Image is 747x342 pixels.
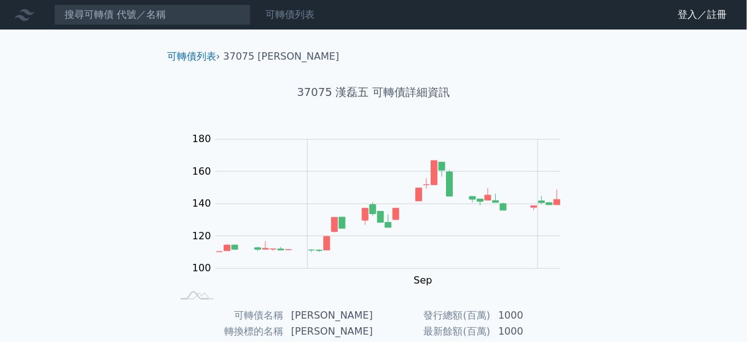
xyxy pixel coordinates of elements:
h1: 37075 漢磊五 可轉債詳細資訊 [157,84,590,101]
tspan: 120 [192,230,211,242]
tspan: 180 [192,133,211,145]
a: 可轉債列表 [167,50,216,62]
td: [PERSON_NAME] [284,308,373,324]
g: Chart [186,133,579,286]
tspan: 100 [192,262,211,274]
a: 登入／註冊 [668,5,737,25]
li: 37075 [PERSON_NAME] [224,49,340,64]
a: 可轉債列表 [265,9,315,20]
td: 可轉債名稱 [172,308,284,324]
td: [PERSON_NAME] [284,324,373,340]
td: 發行總額(百萬) [373,308,491,324]
td: 最新餘額(百萬) [373,324,491,340]
tspan: 140 [192,197,211,209]
tspan: 160 [192,165,211,177]
input: 搜尋可轉債 代號／名稱 [54,4,251,25]
td: 1000 [491,308,575,324]
td: 1000 [491,324,575,340]
li: › [167,49,220,64]
tspan: Sep [414,274,432,286]
td: 轉換標的名稱 [172,324,284,340]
